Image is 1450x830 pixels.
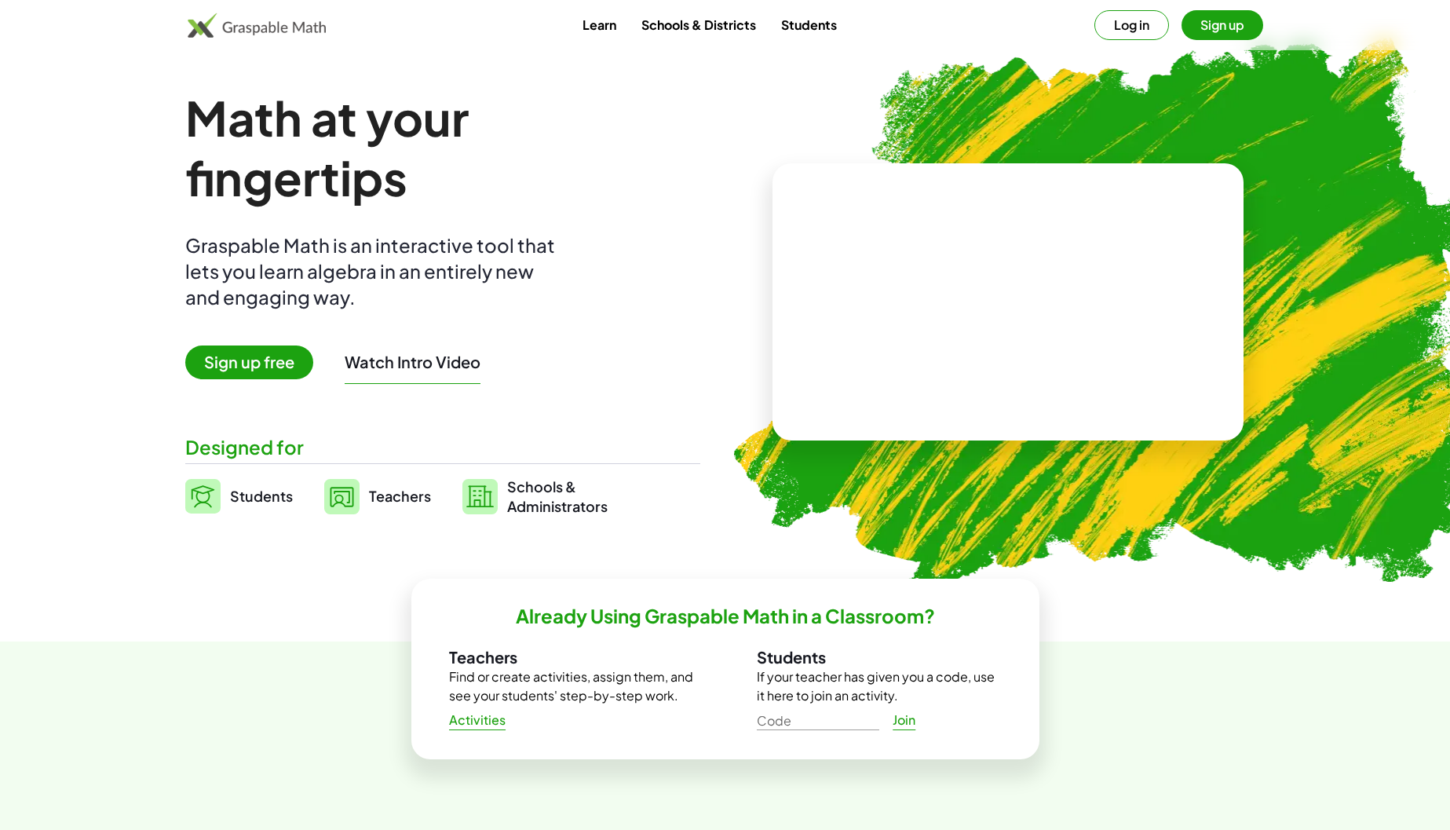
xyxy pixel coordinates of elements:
[369,487,431,505] span: Teachers
[185,346,313,379] span: Sign up free
[516,604,935,628] h2: Already Using Graspable Math in a Classroom?
[185,477,293,516] a: Students
[629,10,769,39] a: Schools & Districts
[890,243,1126,361] video: What is this? This is dynamic math notation. Dynamic math notation plays a central role in how Gr...
[757,667,1002,705] p: If your teacher has given you a code, use it here to join an activity.
[1094,10,1169,40] button: Log in
[769,10,849,39] a: Students
[436,706,519,734] a: Activities
[570,10,629,39] a: Learn
[893,712,916,729] span: Join
[185,434,700,460] div: Designed for
[185,479,221,514] img: svg%3e
[449,712,506,729] span: Activities
[185,232,562,310] div: Graspable Math is an interactive tool that lets you learn algebra in an entirely new and engaging...
[324,479,360,514] img: svg%3e
[757,647,1002,667] h3: Students
[462,479,498,514] img: svg%3e
[449,647,694,667] h3: Teachers
[230,487,293,505] span: Students
[185,88,685,207] h1: Math at your fingertips
[449,667,694,705] p: Find or create activities, assign them, and see your students' step-by-step work.
[507,477,608,516] span: Schools & Administrators
[324,477,431,516] a: Teachers
[462,477,608,516] a: Schools &Administrators
[345,352,480,372] button: Watch Intro Video
[879,706,930,734] a: Join
[1182,10,1263,40] button: Sign up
